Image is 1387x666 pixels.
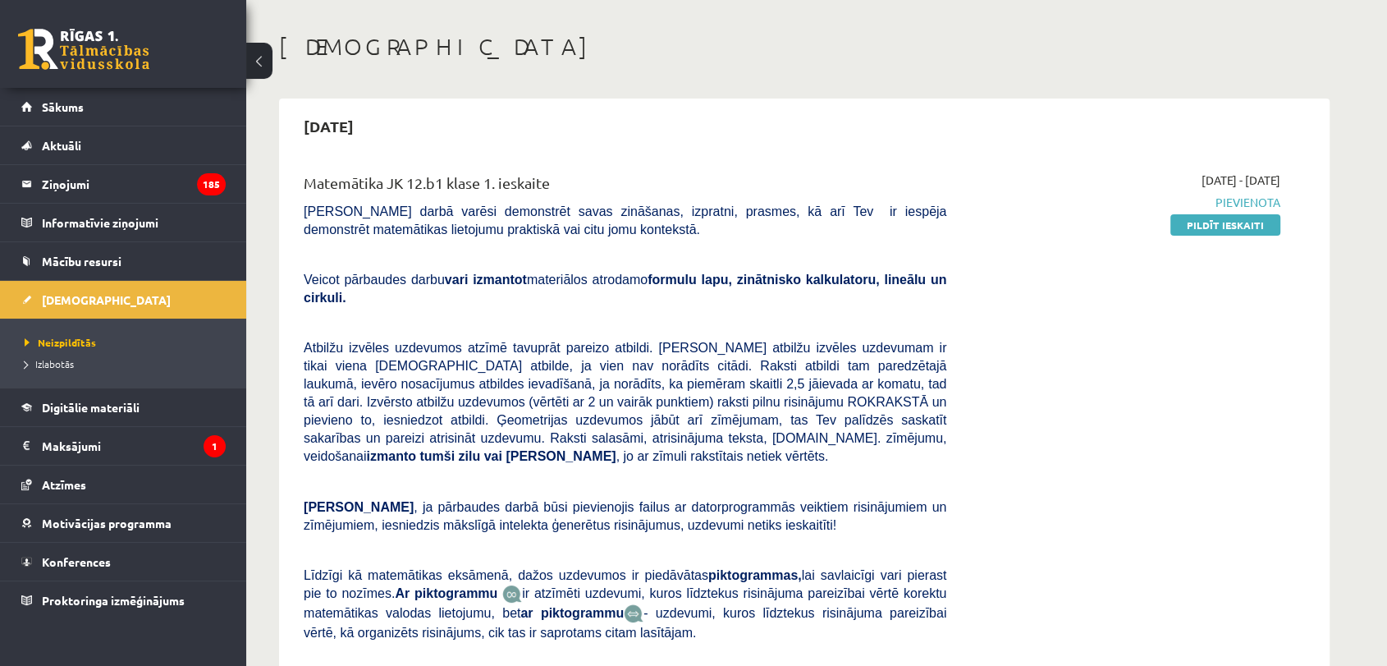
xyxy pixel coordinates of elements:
[21,581,226,619] a: Proktoringa izmēģinājums
[197,173,226,195] i: 185
[21,242,226,280] a: Mācību resursi
[445,273,527,287] b: vari izmantot
[419,449,616,463] b: tumši zilu vai [PERSON_NAME]
[21,88,226,126] a: Sākums
[42,138,81,153] span: Aktuāli
[304,500,414,514] span: [PERSON_NAME]
[708,568,802,582] b: piktogrammas,
[971,194,1280,211] span: Pievienota
[42,165,226,203] legend: Ziņojumi
[25,336,96,349] span: Neizpildītās
[25,357,74,370] span: Izlabotās
[204,435,226,457] i: 1
[304,500,946,532] span: , ja pārbaudes darbā būsi pievienojis failus ar datorprogrammās veiktiem risinājumiem un zīmējumi...
[502,585,522,604] img: JfuEzvunn4EvwAAAAASUVORK5CYII=
[21,504,226,542] a: Motivācijas programma
[395,586,497,600] b: Ar piktogrammu
[304,204,946,237] span: [PERSON_NAME] darbā varēsi demonstrēt savas zināšanas, izpratni, prasmes, kā arī Tev ir iespēja d...
[18,29,149,70] a: Rīgas 1. Tālmācības vidusskola
[304,586,946,620] span: ir atzīmēti uzdevumi, kuros līdztekus risinājuma pareizībai vērtē korektu matemātikas valodas lie...
[21,388,226,426] a: Digitālie materiāli
[304,341,946,463] span: Atbilžu izvēles uzdevumos atzīmē tavuprāt pareizo atbildi. [PERSON_NAME] atbilžu izvēles uzdevuma...
[42,99,84,114] span: Sākums
[287,107,370,145] h2: [DATE]
[42,554,111,569] span: Konferences
[367,449,416,463] b: izmanto
[304,273,946,305] b: formulu lapu, zinātnisko kalkulatoru, lineālu un cirkuli.
[21,165,226,203] a: Ziņojumi185
[304,273,946,305] span: Veicot pārbaudes darbu materiālos atrodamo
[21,204,226,241] a: Informatīvie ziņojumi
[279,33,1330,61] h1: [DEMOGRAPHIC_DATA]
[304,172,946,202] div: Matemātika JK 12.b1 klase 1. ieskaite
[21,281,226,319] a: [DEMOGRAPHIC_DATA]
[42,204,226,241] legend: Informatīvie ziņojumi
[21,427,226,465] a: Maksājumi1
[21,466,226,503] a: Atzīmes
[1202,172,1280,189] span: [DATE] - [DATE]
[42,427,226,465] legend: Maksājumi
[21,543,226,581] a: Konferences
[520,606,624,620] b: ar piktogrammu
[42,292,171,307] span: [DEMOGRAPHIC_DATA]
[624,604,643,623] img: wKvN42sLe3LLwAAAABJRU5ErkJggg==
[42,400,140,415] span: Digitālie materiāli
[1170,214,1280,236] a: Pildīt ieskaiti
[25,335,230,350] a: Neizpildītās
[42,516,172,531] span: Motivācijas programma
[42,593,185,608] span: Proktoringa izmēģinājums
[21,126,226,164] a: Aktuāli
[25,356,230,371] a: Izlabotās
[304,568,946,600] span: Līdzīgi kā matemātikas eksāmenā, dažos uzdevumos ir piedāvātas lai savlaicīgi vari pierast pie to...
[42,254,121,269] span: Mācību resursi
[42,477,86,492] span: Atzīmes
